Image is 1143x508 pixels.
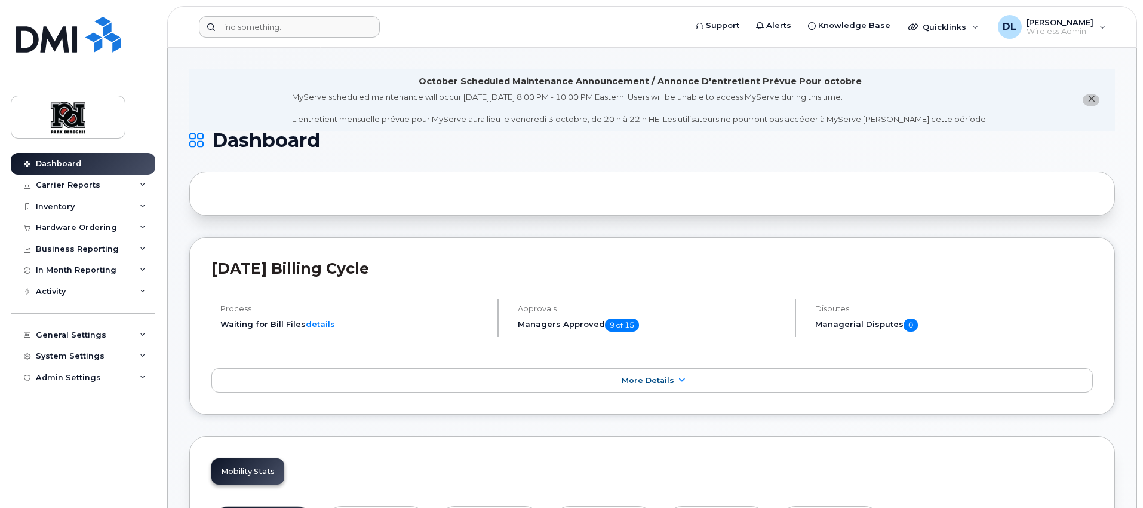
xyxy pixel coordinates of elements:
span: More Details [622,376,674,385]
h4: Disputes [815,304,1093,313]
h4: Approvals [518,304,785,313]
div: October Scheduled Maintenance Announcement / Annonce D'entretient Prévue Pour octobre [419,75,862,88]
h5: Managerial Disputes [815,319,1093,332]
iframe: Messenger Launcher [1091,456,1134,499]
a: details [306,319,335,329]
li: Waiting for Bill Files [220,319,487,330]
span: Dashboard [212,131,320,149]
button: close notification [1083,94,1099,106]
h2: [DATE] Billing Cycle [211,259,1093,277]
span: 9 of 15 [605,319,639,332]
span: 0 [904,319,918,332]
h5: Managers Approved [518,319,785,332]
div: MyServe scheduled maintenance will occur [DATE][DATE] 8:00 PM - 10:00 PM Eastern. Users will be u... [292,91,988,125]
h4: Process [220,304,487,313]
